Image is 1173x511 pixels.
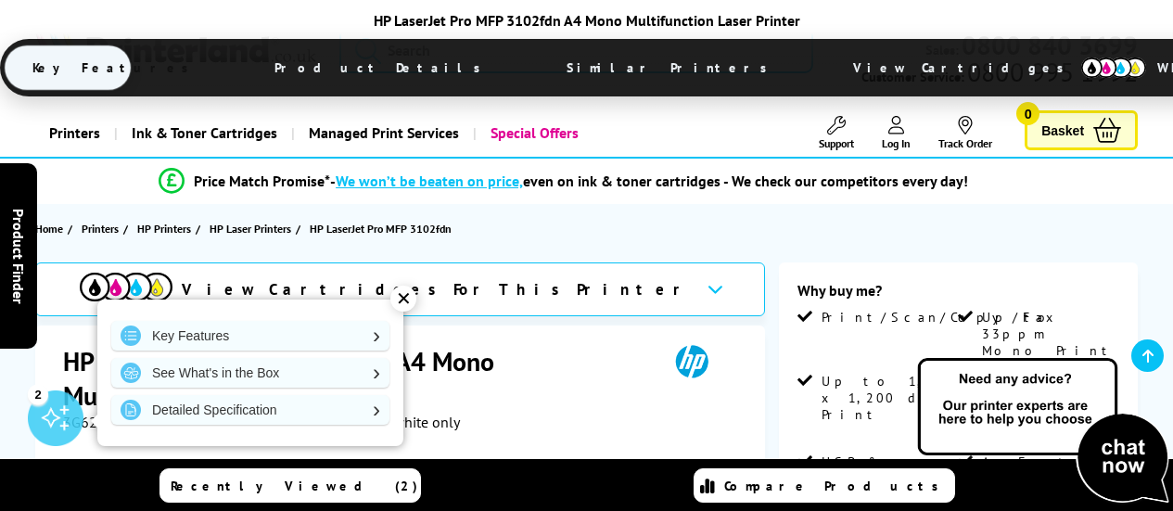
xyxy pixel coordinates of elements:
a: Key Features [111,321,389,351]
span: Printers [82,219,119,238]
span: Price Match Promise* [194,172,330,190]
a: See What's in the Box [111,358,389,388]
span: 0 [1016,102,1039,125]
a: Log In [882,116,911,150]
a: Support [819,116,854,150]
span: Ink & Toner Cartridges [132,109,277,157]
div: ✕ [390,286,416,312]
h1: HP LaserJet Pro MFP 3102fdn A4 Mono Multifunction Laser Printer [63,344,649,413]
a: Managed Print Services [291,109,473,157]
img: Open Live Chat window [913,355,1173,507]
span: Basket [1041,118,1084,143]
span: Up to 1,200 x 1,200 dpi Print [822,373,955,423]
a: Recently Viewed (2) [159,468,421,503]
a: Basket 0 [1025,110,1138,150]
li: modal_Promise [9,165,1117,198]
a: Printers [82,219,123,238]
span: HP LaserJet Pro MFP 3102fdn [310,219,452,238]
div: 2 [28,384,48,404]
span: Product Details [247,45,518,90]
span: HP Laser Printers [210,219,291,238]
span: Up to 33ppm Mono Print [982,309,1116,359]
a: Ink & Toner Cartridges [114,109,291,157]
a: Track Order [938,116,992,150]
a: HP LaserJet Pro MFP 3102fdn [310,219,456,238]
span: Log In [882,136,911,150]
div: Why buy me? [797,281,1119,309]
img: HP [649,344,734,378]
div: - even on ink & toner cartridges - We check our competitors every day! [330,172,968,190]
span: Print/Scan/Copy/Fax [822,309,1060,326]
img: cmyk-icon.svg [1081,57,1146,78]
i: Prints in black and white only [273,413,460,431]
span: USB & Network [822,454,955,487]
a: HP Laser Printers [210,219,296,238]
a: Special Offers [473,109,593,157]
a: HP Printers [137,219,196,238]
a: Printers [35,109,114,157]
span: 3G629F [63,413,113,431]
span: View Cartridges [825,44,1109,92]
span: We won’t be beaten on price, [336,172,523,190]
span: Product Finder [9,208,28,303]
span: View Cartridges For This Printer [182,279,692,300]
span: HP Printers [137,219,191,238]
span: Recently Viewed (2) [171,478,418,494]
a: Detailed Specification [111,395,389,425]
a: Compare Products [694,468,955,503]
span: Compare Products [724,478,949,494]
span: Home [35,219,63,238]
img: View Cartridges [80,273,172,301]
span: Support [819,136,854,150]
span: Similar Printers [539,45,805,90]
a: Home [35,219,68,238]
span: Key Features [5,45,226,90]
